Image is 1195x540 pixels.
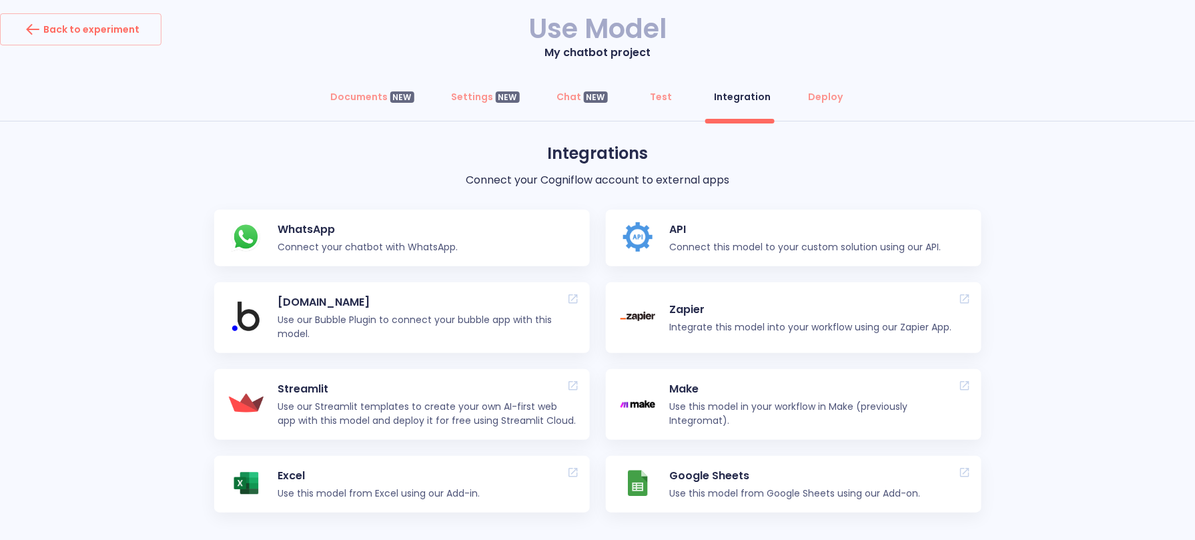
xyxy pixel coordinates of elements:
div: NEW [584,91,608,103]
a: Google SheetsGoogle SheetsUse this model from Google Sheets using our Add-on. [606,456,981,513]
a: ExcelExcelUse this model from Excel using our Add-in. [214,456,590,513]
div: Settings [452,90,520,103]
a: Bubble.io[DOMAIN_NAME]Use our Bubble Plugin to connect your bubble app with this model. [214,282,590,353]
img: Excel [232,469,261,498]
a: ZapierZapierIntegrate this model into your workflow using our Zapier App. [606,282,981,353]
div: Chat [557,90,608,103]
img: Make [621,400,655,408]
div: NEW [390,91,414,103]
p: [DOMAIN_NAME] [278,294,578,310]
p: Connect your chatbot with WhatsApp. [278,240,458,254]
p: Use this model in your workflow in Make (previously Integromat). [670,400,969,428]
a: StreamlitStreamlitUse our Streamlit templates to create your own AI-first web app with this model... [214,369,590,440]
p: API [670,222,941,238]
div: Documents [331,90,414,103]
p: Connect your Cogniflow account to external apps [214,172,981,188]
img: Bubble.io [232,302,260,331]
p: Connect this model to your custom solution using our API. [670,240,941,254]
p: Use our Streamlit templates to create your own AI-first web app with this model and deploy it for... [278,400,578,428]
img: Streamlit [229,394,264,413]
p: Excel [278,468,480,484]
img: Google Sheets [623,469,653,498]
div: Test [650,90,672,103]
p: Use this model from Excel using our Add-in. [278,487,480,501]
div: Deploy [809,90,843,103]
p: Integrations [214,142,981,166]
p: Google Sheets [670,468,921,484]
p: WhatsApp [278,222,458,238]
div: Back to experiment [22,19,139,40]
img: API [623,222,653,252]
p: Streamlit [278,381,578,397]
p: Use this model from Google Sheets using our Add-on. [670,487,921,501]
p: Zapier [670,302,952,318]
p: Make [670,381,969,397]
img: Zapier [621,312,655,321]
img: WhatsApp [232,222,261,252]
div: NEW [496,91,520,103]
p: Use our Bubble Plugin to connect your bubble app with this model. [278,313,578,341]
p: Integrate this model into your workflow using our Zapier App. [670,320,952,334]
div: Integration [715,90,771,103]
a: MakeMakeUse this model in your workflow in Make (previously Integromat). [606,369,981,440]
